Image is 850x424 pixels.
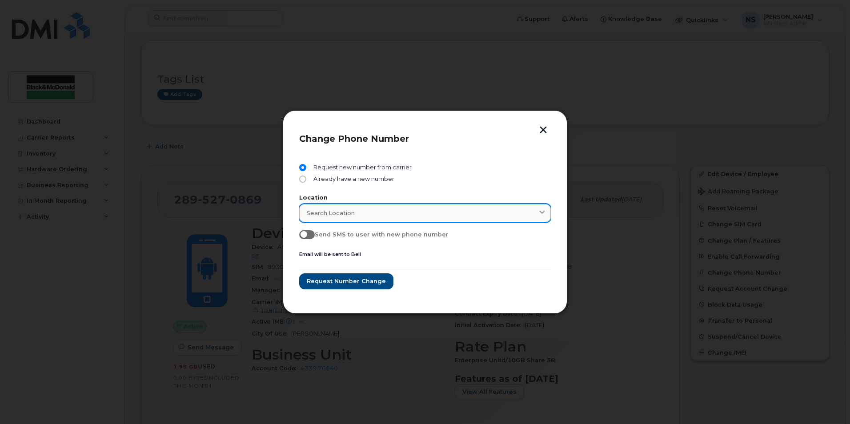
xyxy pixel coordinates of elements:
[299,273,393,289] button: Request number change
[307,209,355,217] span: Search location
[299,164,306,171] input: Request new number from carrier
[299,204,551,222] a: Search location
[299,230,306,237] input: Send SMS to user with new phone number
[299,195,551,201] label: Location
[307,277,386,285] span: Request number change
[299,251,361,257] small: Email will be sent to Bell
[315,231,449,238] span: Send SMS to user with new phone number
[299,133,409,144] span: Change Phone Number
[310,164,412,171] span: Request new number from carrier
[299,176,306,183] input: Already have a new number
[310,176,394,183] span: Already have a new number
